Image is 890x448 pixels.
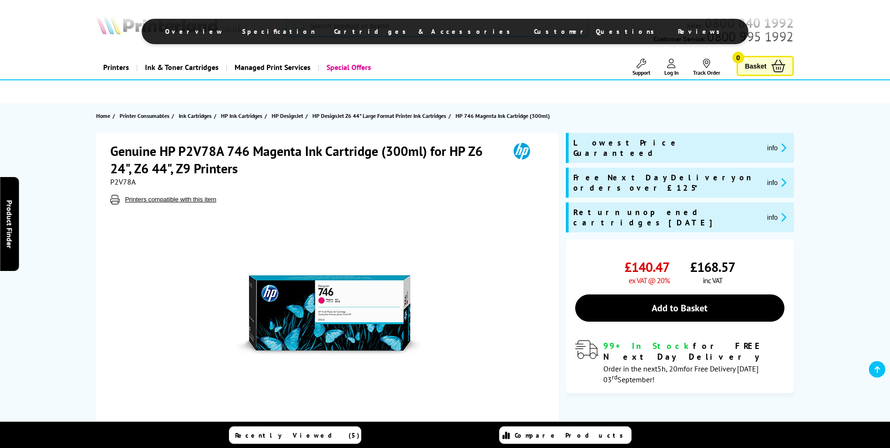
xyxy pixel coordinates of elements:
[515,431,628,440] span: Compare Products
[737,56,794,76] a: Basket 0
[237,223,421,407] img: HP P2V78A 746 Magenta Ink Cartridge (300ml)
[235,431,360,440] span: Recently Viewed (5)
[678,27,725,36] span: Reviews
[575,294,784,322] a: Add to Basket
[575,340,784,384] div: modal_delivery
[221,111,262,121] span: HP Ink Cartridges
[96,111,113,121] a: Home
[664,59,679,76] a: Log In
[5,200,14,248] span: Product Finder
[120,111,169,121] span: Printer Consumables
[312,111,446,121] span: HP DesignJet Z6 44" Large Format Printer Ink Cartridges
[179,111,212,121] span: Ink Cartridges
[110,177,136,186] span: P2V78A
[136,55,226,79] a: Ink & Toner Cartridges
[573,138,760,158] span: Lowest Price Guaranteed
[500,142,543,160] img: HP
[499,426,631,444] a: Compare Products
[629,276,669,285] span: ex VAT @ 20%
[632,69,650,76] span: Support
[226,55,318,79] a: Managed Print Services
[612,373,617,381] sup: rd
[764,212,789,223] button: promo-description
[179,111,214,121] a: Ink Cartridges
[229,426,361,444] a: Recently Viewed (5)
[242,27,315,36] span: Specification
[122,195,219,203] button: Printers compatible with this item
[110,142,500,177] h1: Genuine HP P2V78A 746 Magenta Ink Cartridge (300ml) for HP Z6 24", Z6 44", Z9 Printers
[632,59,650,76] a: Support
[703,276,723,285] span: inc VAT
[165,27,223,36] span: Overview
[764,142,789,153] button: promo-description
[334,27,515,36] span: Cartridges & Accessories
[272,111,305,121] a: HP DesignJet
[657,364,684,373] span: 5h, 20m
[534,27,659,36] span: Customer Questions
[145,55,219,79] span: Ink & Toner Cartridges
[603,364,759,384] span: Order in the next for Free Delivery [DATE] 03 September!
[732,52,744,63] span: 0
[664,69,679,76] span: Log In
[120,111,172,121] a: Printer Consumables
[272,111,303,121] span: HP DesignJet
[312,111,449,121] a: HP DesignJet Z6 44" Large Format Printer Ink Cartridges
[624,258,669,276] span: £140.47
[745,60,767,72] span: Basket
[603,340,693,351] span: 99+ In Stock
[764,177,789,188] button: promo-description
[221,111,265,121] a: HP Ink Cartridges
[573,172,760,193] span: Free Next Day Delivery on orders over £125*
[573,207,760,228] span: Return unopened cartridges [DATE]
[603,340,784,362] div: for FREE Next Day Delivery
[318,55,378,79] a: Special Offers
[96,111,110,121] span: Home
[96,55,136,79] a: Printers
[456,112,550,119] span: HP 746 Magenta Ink Cartridge (300ml)
[693,59,720,76] a: Track Order
[690,258,735,276] span: £168.57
